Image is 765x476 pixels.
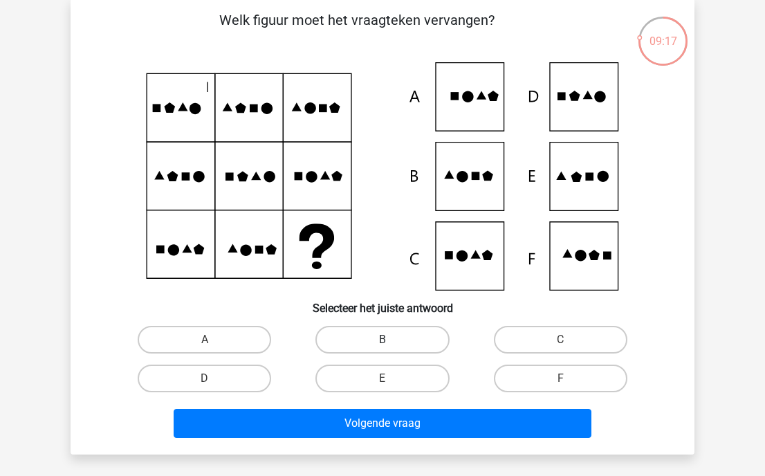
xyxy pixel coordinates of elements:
label: D [138,365,271,392]
label: C [494,326,627,354]
label: A [138,326,271,354]
label: F [494,365,627,392]
label: B [315,326,449,354]
div: 09:17 [637,15,689,50]
label: E [315,365,449,392]
button: Volgende vraag [174,409,592,438]
h6: Selecteer het juiste antwoord [93,291,672,315]
p: Welk figuur moet het vraagteken vervangen? [93,10,620,51]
